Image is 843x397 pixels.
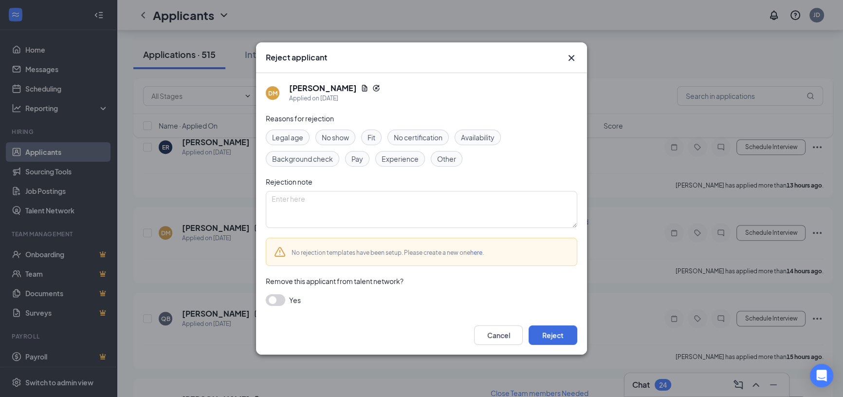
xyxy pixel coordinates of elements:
[266,114,334,123] span: Reasons for rejection
[810,364,833,387] div: Open Intercom Messenger
[272,153,333,164] span: Background check
[529,325,577,345] button: Reject
[461,132,495,143] span: Availability
[272,132,303,143] span: Legal age
[266,177,312,186] span: Rejection note
[266,52,327,63] h3: Reject applicant
[274,246,286,258] svg: Warning
[372,84,380,92] svg: Reapply
[382,153,419,164] span: Experience
[474,325,523,345] button: Cancel
[566,52,577,64] button: Close
[566,52,577,64] svg: Cross
[289,83,357,94] h5: [PERSON_NAME]
[394,132,442,143] span: No certification
[361,84,368,92] svg: Document
[292,249,484,256] span: No rejection templates have been setup. Please create a new one .
[367,132,375,143] span: Fit
[351,153,363,164] span: Pay
[268,89,277,97] div: DM
[289,294,301,306] span: Yes
[470,249,482,256] a: here
[266,277,403,285] span: Remove this applicant from talent network?
[289,94,380,103] div: Applied on [DATE]
[322,132,349,143] span: No show
[437,153,456,164] span: Other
